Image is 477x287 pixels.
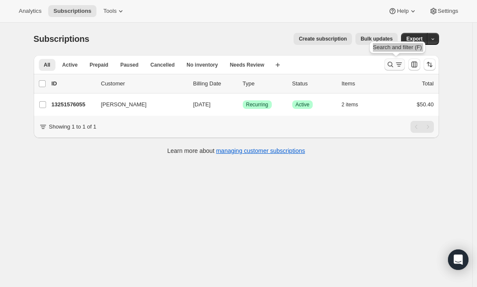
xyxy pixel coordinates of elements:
span: $50.40 [417,101,434,108]
a: managing customer subscriptions [216,147,305,154]
p: Customer [101,79,186,88]
button: Customize table column order and visibility [408,59,420,70]
button: Export [401,33,428,45]
span: Subscriptions [53,8,91,15]
span: Paused [120,61,139,68]
button: Search and filter results [384,59,405,70]
span: Export [406,35,422,42]
button: 2 items [342,99,368,111]
p: 13251576055 [52,100,94,109]
span: Prepaid [90,61,108,68]
span: Analytics [19,8,41,15]
span: Bulk updates [361,35,393,42]
span: Subscriptions [34,34,90,44]
span: [PERSON_NAME] [101,100,147,109]
span: Create subscription [299,35,347,42]
button: Bulk updates [355,33,398,45]
div: Open Intercom Messenger [448,249,468,270]
button: Create new view [271,59,285,71]
span: No inventory [186,61,218,68]
span: Settings [438,8,458,15]
span: Needs Review [230,61,265,68]
p: ID [52,79,94,88]
p: Billing Date [193,79,236,88]
div: 13251576055[PERSON_NAME][DATE]SuccessRecurringSuccessActive2 items$50.40 [52,99,434,111]
span: Recurring [246,101,268,108]
p: Showing 1 to 1 of 1 [49,123,96,131]
div: Items [342,79,384,88]
span: Active [296,101,310,108]
span: Cancelled [151,61,175,68]
p: Status [292,79,335,88]
span: [DATE] [193,101,211,108]
button: Analytics [14,5,47,17]
div: Type [243,79,285,88]
button: Settings [424,5,463,17]
span: 2 items [342,101,358,108]
span: Help [397,8,408,15]
button: Sort the results [424,59,436,70]
span: All [44,61,50,68]
span: Active [62,61,78,68]
div: IDCustomerBilling DateTypeStatusItemsTotal [52,79,434,88]
button: Tools [98,5,130,17]
button: [PERSON_NAME] [96,98,181,111]
span: Tools [103,8,116,15]
button: Subscriptions [48,5,96,17]
p: Total [422,79,433,88]
button: Help [383,5,422,17]
p: Learn more about [167,146,305,155]
button: Create subscription [294,33,352,45]
nav: Pagination [410,121,434,133]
